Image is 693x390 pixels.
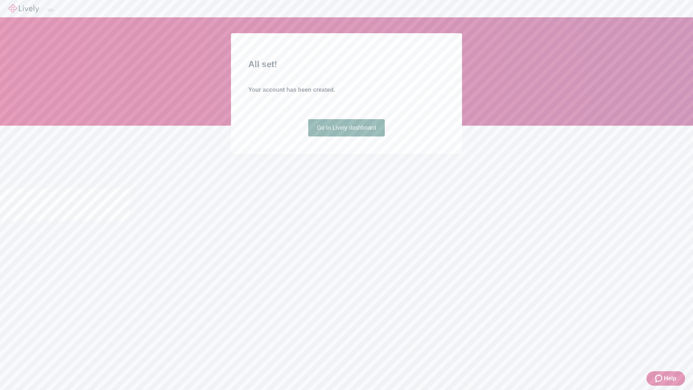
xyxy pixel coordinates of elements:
[9,4,39,13] img: Lively
[646,371,685,386] button: Zendesk support iconHelp
[248,86,445,94] h4: Your account has been created.
[308,119,385,136] a: Go to Lively dashboard
[664,374,676,383] span: Help
[248,58,445,71] h2: All set!
[48,9,53,11] button: Log out
[655,374,664,383] svg: Zendesk support icon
